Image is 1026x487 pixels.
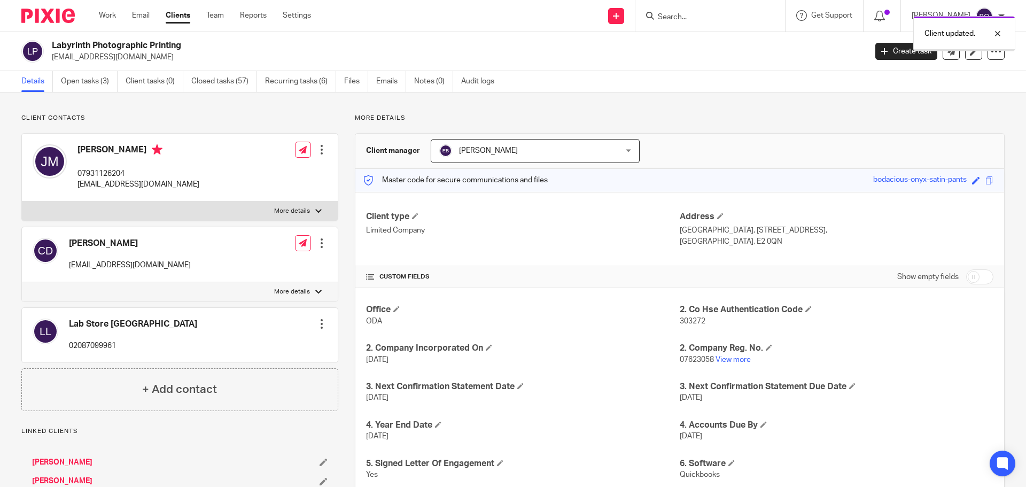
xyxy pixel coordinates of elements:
i: Primary [152,144,162,155]
p: [GEOGRAPHIC_DATA], [STREET_ADDRESS], [680,225,993,236]
a: Details [21,71,53,92]
a: Recurring tasks (6) [265,71,336,92]
p: [EMAIL_ADDRESS][DOMAIN_NAME] [77,179,199,190]
p: [EMAIL_ADDRESS][DOMAIN_NAME] [52,52,859,63]
h4: 2. Co Hse Authentication Code [680,304,993,315]
img: svg%3E [33,238,58,264]
img: svg%3E [976,7,993,25]
a: View more [716,356,751,364]
img: svg%3E [439,144,452,157]
p: [GEOGRAPHIC_DATA], E2 0QN [680,236,993,247]
img: svg%3E [21,40,44,63]
a: Email [132,10,150,21]
a: Clients [166,10,190,21]
a: Files [344,71,368,92]
a: Emails [376,71,406,92]
h4: Client type [366,211,680,222]
h4: 4. Year End Date [366,420,680,431]
h4: 4. Accounts Due By [680,420,993,431]
p: Client contacts [21,114,338,122]
a: Open tasks (3) [61,71,118,92]
a: [PERSON_NAME] [32,457,92,468]
h4: [PERSON_NAME] [69,238,191,249]
a: Work [99,10,116,21]
img: Pixie [21,9,75,23]
a: Client tasks (0) [126,71,183,92]
span: [DATE] [366,356,388,364]
h4: Lab Store [GEOGRAPHIC_DATA] [69,319,197,330]
h4: Office [366,304,680,315]
div: bodacious-onyx-satin-pants [873,174,967,187]
h4: CUSTOM FIELDS [366,273,680,281]
h4: + Add contact [142,381,217,398]
h2: Labyrinth Photographic Printing [52,40,698,51]
p: More details [355,114,1005,122]
h4: Address [680,211,993,222]
a: Reports [240,10,267,21]
h3: Client manager [366,145,420,156]
a: Audit logs [461,71,502,92]
a: Team [206,10,224,21]
span: ODA [366,318,382,325]
h4: 6. Software [680,458,993,469]
a: Closed tasks (57) [191,71,257,92]
h4: [PERSON_NAME] [77,144,199,158]
p: 02087099961 [69,341,197,351]
span: 07623058 [680,356,714,364]
span: [PERSON_NAME] [459,147,518,154]
a: [PERSON_NAME] [32,476,92,486]
h4: 2. Company Reg. No. [680,343,993,354]
h4: 3. Next Confirmation Statement Date [366,381,680,392]
p: Linked clients [21,427,338,436]
h4: 5. Signed Letter Of Engagement [366,458,680,469]
p: Master code for secure communications and files [363,175,548,185]
h4: 3. Next Confirmation Statement Due Date [680,381,993,392]
span: Quickbooks [680,471,720,478]
span: [DATE] [366,394,388,401]
a: Settings [283,10,311,21]
span: [DATE] [680,394,702,401]
p: [EMAIL_ADDRESS][DOMAIN_NAME] [69,260,191,270]
a: Notes (0) [414,71,453,92]
p: More details [274,288,310,296]
span: [DATE] [366,432,388,440]
span: Yes [366,471,378,478]
img: svg%3E [33,144,67,179]
label: Show empty fields [897,272,959,282]
img: svg%3E [33,319,58,344]
span: 303272 [680,318,705,325]
p: 07931126204 [77,168,199,179]
span: [DATE] [680,432,702,440]
a: Create task [875,43,937,60]
p: Client updated. [924,28,975,39]
p: More details [274,207,310,215]
h4: 2. Company Incorporated On [366,343,680,354]
p: Limited Company [366,225,680,236]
